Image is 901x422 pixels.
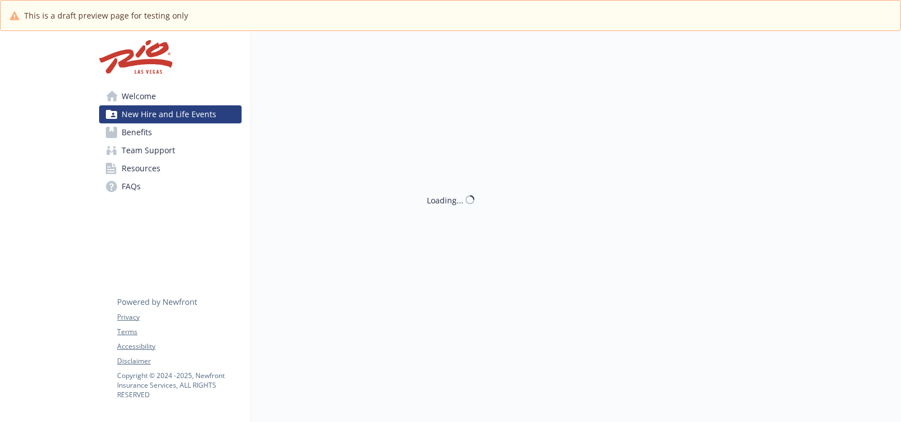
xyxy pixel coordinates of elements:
[117,371,241,399] p: Copyright © 2024 - 2025 , Newfront Insurance Services, ALL RIGHTS RESERVED
[99,123,242,141] a: Benefits
[117,341,241,352] a: Accessibility
[117,327,241,337] a: Terms
[122,87,156,105] span: Welcome
[122,159,160,177] span: Resources
[99,87,242,105] a: Welcome
[117,356,241,366] a: Disclaimer
[99,159,242,177] a: Resources
[122,105,216,123] span: New Hire and Life Events
[117,312,241,322] a: Privacy
[24,10,188,21] span: This is a draft preview page for testing only
[122,177,141,196] span: FAQs
[99,177,242,196] a: FAQs
[99,105,242,123] a: New Hire and Life Events
[99,141,242,159] a: Team Support
[427,194,463,206] div: Loading...
[122,123,152,141] span: Benefits
[122,141,175,159] span: Team Support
